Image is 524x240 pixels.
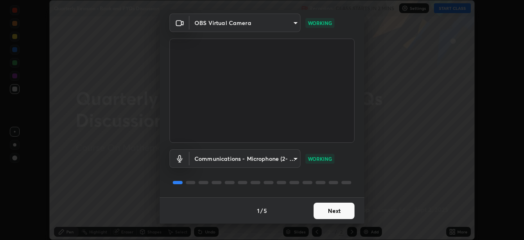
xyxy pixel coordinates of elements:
div: OBS Virtual Camera [190,14,300,32]
p: WORKING [308,19,332,27]
p: WORKING [308,155,332,162]
h4: 5 [264,206,267,215]
button: Next [314,203,355,219]
div: OBS Virtual Camera [190,149,300,168]
h4: 1 [257,206,260,215]
h4: / [260,206,263,215]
